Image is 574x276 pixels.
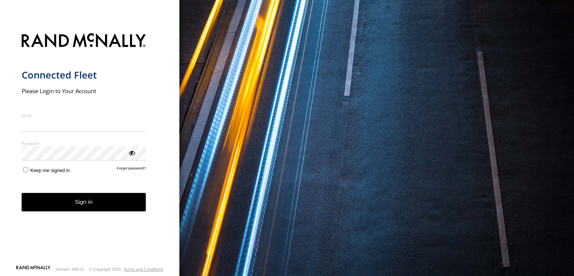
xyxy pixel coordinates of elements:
[124,267,163,272] a: Terms and Conditions
[128,149,135,156] div: ViewPassword
[22,113,146,118] label: Email
[117,166,146,173] a: Forgot password?
[56,267,84,272] div: Version: 308.01
[22,32,146,51] img: Rand McNally
[30,168,70,173] span: Keep me signed in
[22,69,146,81] h1: Connected Fleet
[22,29,158,265] form: main
[89,267,163,272] div: © Copyright 2025 -
[16,266,50,273] a: Visit our Website
[22,87,146,95] h2: Please Login to Your Account
[23,167,28,172] input: Keep me signed in
[22,193,146,211] button: Sign in
[22,141,146,146] label: Password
